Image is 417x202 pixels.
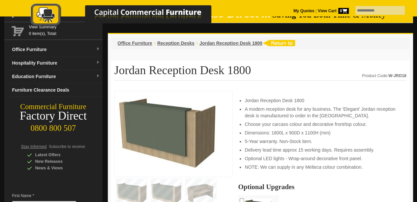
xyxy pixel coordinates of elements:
[293,9,314,13] a: My Quotes
[318,9,349,13] strong: View Cart
[157,41,194,46] a: Reception Desks
[10,83,103,97] a: Furniture Clearance Deals
[114,64,406,81] h1: Jordan Reception Desk 1800
[245,164,400,170] li: NOTE: We can supply in any Melteca colour combination.
[4,111,103,121] div: Factory Direct
[316,9,348,13] a: View Cart0
[4,102,103,111] div: Commercial Furniture
[21,144,47,149] span: Stay Informed
[338,8,349,14] span: 0
[245,97,400,104] li: Jordan Reception Desk 1800
[96,74,100,78] img: dropdown
[245,106,400,119] li: A modern reception desk for any business. The 'Elegant' Jordan reception desk is manufactured to ...
[262,40,295,46] img: return to
[118,94,217,171] img: Jordan Reception Desk 1800
[27,158,90,165] div: New Releases
[196,40,198,46] li: ›
[27,152,90,158] div: Latest Offers
[245,130,400,136] li: Dimensions: 1800L x 900D x 1100H (mm)
[4,120,103,133] div: 0800 800 507
[12,192,86,199] span: First Name *
[245,121,400,128] li: Choose your carcass colour and decorative front/top colour.
[13,3,243,27] img: Capital Commercial Furniture Logo
[238,184,406,190] h2: Optional Upgrades
[362,72,406,79] div: Product Code:
[49,144,86,149] span: Subscribe to receive:
[96,47,100,51] img: dropdown
[388,73,406,78] strong: W-JRD18
[10,70,103,83] a: Education Furnituredropdown
[10,56,103,70] a: Hospitality Furnituredropdown
[245,138,400,145] li: 5-Year warranty. Non-Stock item.
[13,3,243,29] a: Capital Commercial Furniture Logo
[199,41,262,46] a: Jordan Reception Desk 1800
[118,41,152,46] a: Office Furniture
[10,43,103,56] a: Office Furnituredropdown
[96,61,100,65] img: dropdown
[245,155,400,162] li: Optional LED lights - Wrap-around decorative front panel.
[27,165,90,171] div: News & Views
[245,147,400,153] li: Delivery lead time approx 15 working days. Requires assembly.
[154,40,156,46] li: ›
